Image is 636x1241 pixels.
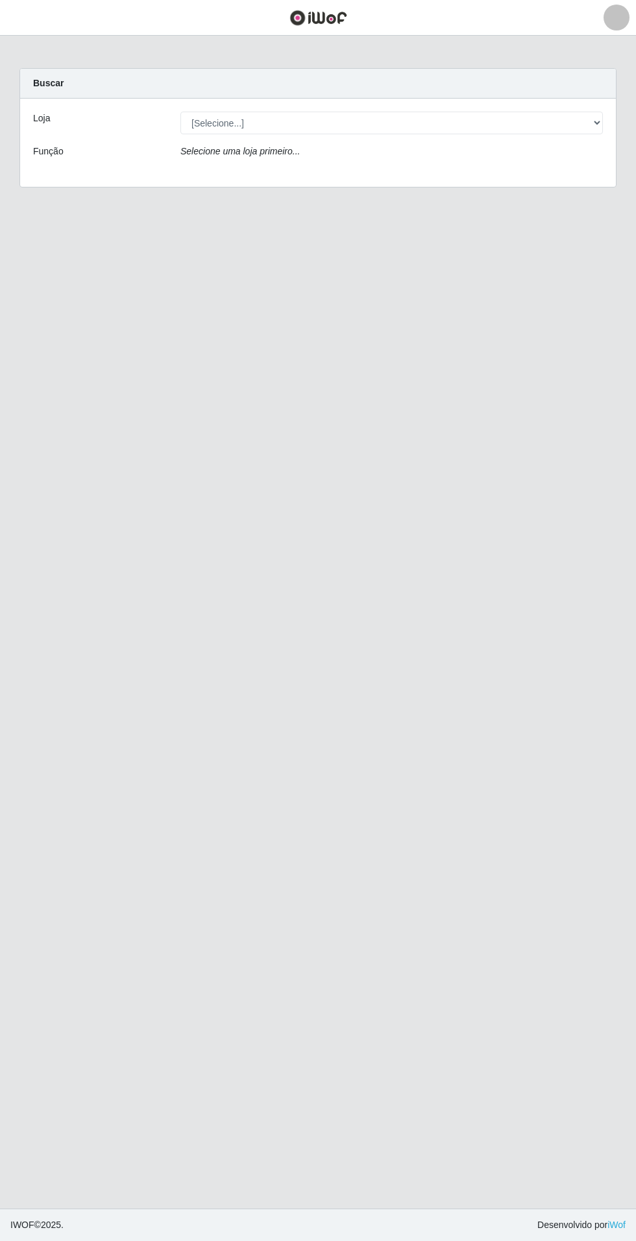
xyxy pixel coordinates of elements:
a: iWof [607,1220,626,1230]
span: IWOF [10,1220,34,1230]
i: Selecione uma loja primeiro... [180,146,300,156]
strong: Buscar [33,78,64,88]
span: Desenvolvido por [537,1218,626,1232]
img: CoreUI Logo [289,10,347,26]
span: © 2025 . [10,1218,64,1232]
label: Loja [33,112,50,125]
label: Função [33,145,64,158]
